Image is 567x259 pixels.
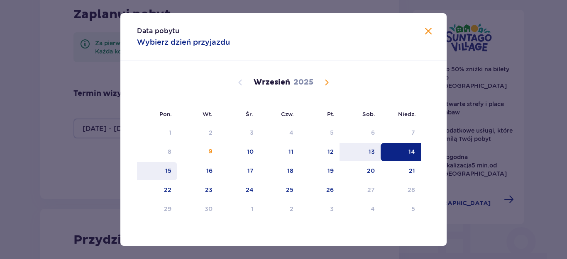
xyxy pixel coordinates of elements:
div: 1 [169,128,171,137]
div: 2 [209,128,213,137]
div: 19 [327,167,334,175]
td: Not available. czwartek, 4 września 2025 [259,124,300,142]
small: Niedz. [398,111,416,117]
div: 9 [208,148,213,156]
div: 20 [367,167,375,175]
td: Choose niedziela, 21 września 2025 as your check-out date. It’s available. [381,162,421,180]
td: Not available. niedziela, 7 września 2025 [381,124,421,142]
p: Wybierz dzień przyjazdu [137,37,230,47]
div: 4 [289,128,293,137]
td: Choose sobota, 13 września 2025 as your check-out date. It’s available. [340,143,381,161]
p: 2025 [293,77,313,87]
td: Choose poniedziałek, 22 września 2025 as your check-out date. It’s available. [137,181,177,199]
td: Choose piątek, 19 września 2025 as your check-out date. It’s available. [299,162,340,180]
td: Choose wtorek, 9 września 2025 as your check-out date. It’s available. [177,143,218,161]
div: 5 [330,128,334,137]
td: Choose środa, 10 września 2025 as your check-out date. It’s available. [218,143,259,161]
td: Choose czwartek, 11 września 2025 as your check-out date. It’s available. [259,143,300,161]
td: Not available. sobota, 6 września 2025 [340,124,381,142]
div: 23 [205,186,213,194]
td: Choose środa, 17 września 2025 as your check-out date. It’s available. [218,162,259,180]
td: Selected as start date. niedziela, 14 września 2025 [381,143,421,161]
p: Wrzesień [254,77,290,87]
td: Not available. poniedziałek, 1 września 2025 [137,124,177,142]
small: Śr. [246,111,253,117]
div: 22 [164,186,171,194]
small: Pon. [159,111,172,117]
div: 16 [206,167,213,175]
td: Choose czwartek, 18 września 2025 as your check-out date. It’s available. [259,162,300,180]
td: Not available. wtorek, 2 września 2025 [177,124,218,142]
td: Choose wtorek, 16 września 2025 as your check-out date. It’s available. [177,162,218,180]
small: Czw. [281,111,294,117]
td: Choose poniedziałek, 15 września 2025 as your check-out date. It’s available. [137,162,177,180]
div: 26 [326,186,334,194]
div: 18 [287,167,293,175]
td: Choose wtorek, 23 września 2025 as your check-out date. It’s available. [177,181,218,199]
small: Wt. [203,111,213,117]
div: Calendar [120,61,447,232]
small: Sob. [362,111,375,117]
div: 24 [246,186,254,194]
td: Not available. poniedziałek, 8 września 2025 [137,143,177,161]
div: 6 [371,128,375,137]
div: 15 [165,167,171,175]
div: 3 [250,128,254,137]
div: 8 [168,148,171,156]
td: Choose czwartek, 25 września 2025 as your check-out date. It’s available. [259,181,300,199]
p: Data pobytu [137,27,179,36]
small: Pt. [327,111,335,117]
td: Not available. sobota, 27 września 2025 [340,181,381,199]
td: Choose środa, 24 września 2025 as your check-out date. It’s available. [218,181,259,199]
td: Not available. piątek, 5 września 2025 [299,124,340,142]
td: Choose piątek, 12 września 2025 as your check-out date. It’s available. [299,143,340,161]
div: 13 [369,148,375,156]
div: 25 [286,186,293,194]
td: Not available. środa, 3 września 2025 [218,124,259,142]
td: Choose piątek, 26 września 2025 as your check-out date. It’s available. [299,181,340,199]
div: 10 [247,148,254,156]
div: 11 [288,148,293,156]
td: Choose sobota, 20 września 2025 as your check-out date. It’s available. [340,162,381,180]
div: 27 [367,186,375,194]
div: 17 [247,167,254,175]
td: Not available. niedziela, 28 września 2025 [381,181,421,199]
div: 12 [327,148,334,156]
